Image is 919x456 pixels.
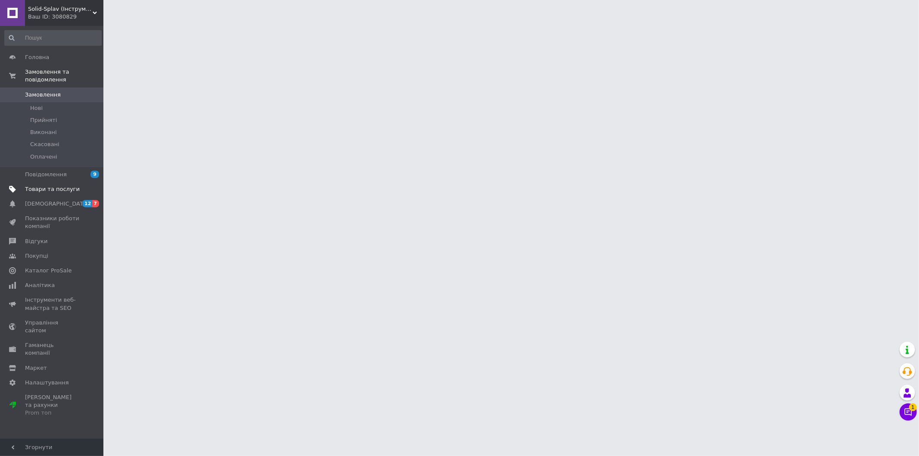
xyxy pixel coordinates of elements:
span: Нові [30,104,43,112]
span: Управління сайтом [25,319,80,334]
span: Налаштування [25,379,69,387]
span: Solid-Splav (Інструмент-Постачання) [28,5,93,13]
div: Prom топ [25,409,80,417]
span: Повідомлення [25,171,67,178]
button: Чат з покупцем1 [900,403,917,421]
span: Каталог ProSale [25,267,72,275]
span: 12 [82,200,92,207]
span: Головна [25,53,49,61]
span: [DEMOGRAPHIC_DATA] [25,200,89,208]
span: 9 [90,171,99,178]
span: Покупці [25,252,48,260]
span: 1 [909,403,917,411]
span: [PERSON_NAME] та рахунки [25,394,80,417]
div: Ваш ID: 3080829 [28,13,103,21]
input: Пошук [4,30,102,46]
span: Показники роботи компанії [25,215,80,230]
span: Замовлення та повідомлення [25,68,103,84]
span: Інструменти веб-майстра та SEO [25,296,80,312]
span: Відгуки [25,237,47,245]
span: Гаманець компанії [25,341,80,357]
span: Прийняті [30,116,57,124]
span: Виконані [30,128,57,136]
span: Замовлення [25,91,61,99]
span: 7 [92,200,99,207]
span: Товари та послуги [25,185,80,193]
span: Аналітика [25,281,55,289]
span: Маркет [25,364,47,372]
span: Оплачені [30,153,57,161]
span: Скасовані [30,141,59,148]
